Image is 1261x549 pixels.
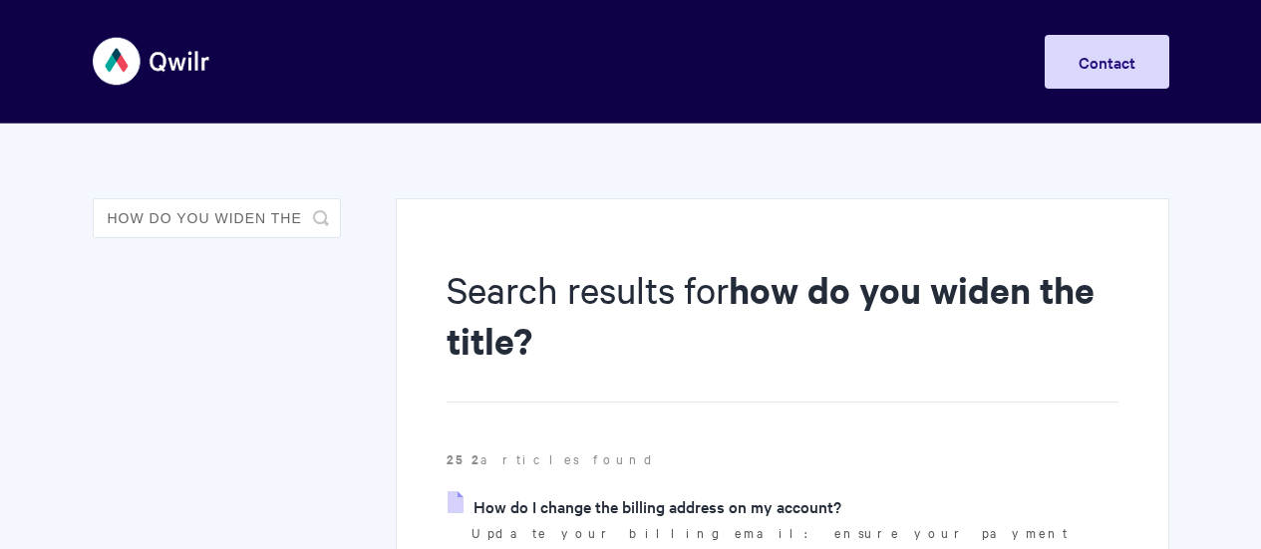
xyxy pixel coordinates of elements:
p: articles found [447,448,1117,470]
img: Qwilr Help Center [93,24,211,99]
a: How do I change the billing address on my account? [448,491,841,521]
a: Contact [1045,35,1169,89]
h1: Search results for [447,264,1117,403]
input: Search [93,198,341,238]
strong: how do you widen the title? [447,265,1095,365]
strong: 252 [447,449,480,468]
